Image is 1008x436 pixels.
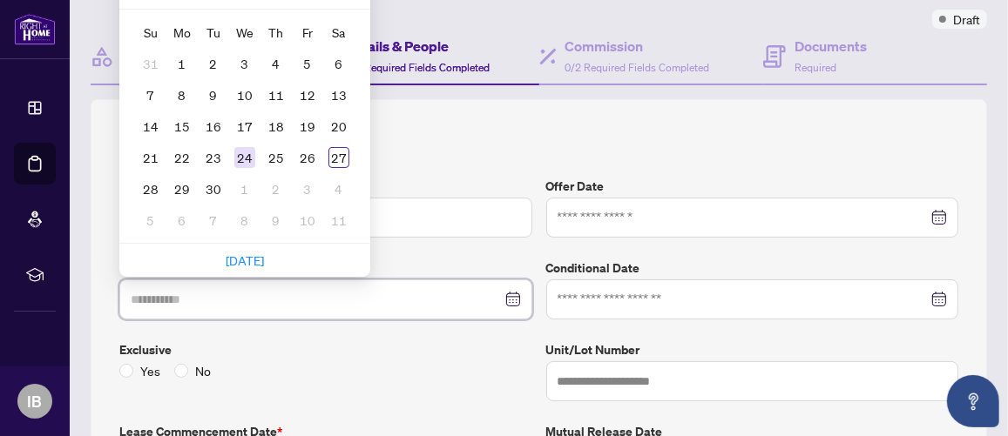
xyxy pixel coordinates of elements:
[166,48,198,79] td: 2025-09-01
[166,142,198,173] td: 2025-09-22
[323,48,355,79] td: 2025-09-06
[234,53,255,74] div: 3
[203,116,224,137] div: 16
[135,79,166,111] td: 2025-09-07
[328,147,349,168] div: 27
[135,111,166,142] td: 2025-09-14
[297,178,318,199] div: 3
[266,178,287,199] div: 2
[565,36,710,57] h4: Commission
[292,142,323,173] td: 2025-09-26
[140,178,161,199] div: 28
[234,116,255,137] div: 17
[323,205,355,236] td: 2025-10-11
[140,53,161,74] div: 31
[795,61,836,74] span: Required
[203,178,224,199] div: 30
[266,210,287,231] div: 9
[328,116,349,137] div: 20
[198,142,229,173] td: 2025-09-23
[133,361,167,380] span: Yes
[292,173,323,205] td: 2025-10-03
[546,340,959,359] label: Unit/Lot Number
[234,84,255,105] div: 10
[172,53,193,74] div: 1
[229,173,260,205] td: 2025-10-01
[229,205,260,236] td: 2025-10-08
[203,210,224,231] div: 7
[260,79,292,111] td: 2025-09-11
[172,178,193,199] div: 29
[297,84,318,105] div: 12
[135,205,166,236] td: 2025-10-05
[297,116,318,137] div: 19
[266,147,287,168] div: 25
[297,147,318,168] div: 26
[947,375,999,427] button: Open asap
[198,173,229,205] td: 2025-09-30
[119,128,958,156] h2: Trade Details
[565,61,710,74] span: 0/2 Required Fields Completed
[323,173,355,205] td: 2025-10-04
[260,142,292,173] td: 2025-09-25
[328,53,349,74] div: 6
[166,205,198,236] td: 2025-10-06
[292,111,323,142] td: 2025-09-19
[260,205,292,236] td: 2025-10-09
[198,205,229,236] td: 2025-10-07
[260,173,292,205] td: 2025-10-02
[323,111,355,142] td: 2025-09-20
[172,116,193,137] div: 15
[229,111,260,142] td: 2025-09-17
[226,252,264,268] a: [DATE]
[166,173,198,205] td: 2025-09-29
[14,13,56,45] img: logo
[795,36,867,57] h4: Documents
[292,48,323,79] td: 2025-09-05
[166,111,198,142] td: 2025-09-15
[234,210,255,231] div: 8
[323,79,355,111] td: 2025-09-13
[119,340,532,359] label: Exclusive
[198,48,229,79] td: 2025-09-02
[140,116,161,137] div: 14
[172,147,193,168] div: 22
[345,61,490,74] span: 1/3 Required Fields Completed
[297,53,318,74] div: 5
[203,84,224,105] div: 9
[260,48,292,79] td: 2025-09-04
[323,17,355,48] th: Sa
[297,210,318,231] div: 10
[260,17,292,48] th: Th
[328,178,349,199] div: 4
[198,17,229,48] th: Tu
[140,84,161,105] div: 7
[953,10,980,29] span: Draft
[188,361,218,380] span: No
[328,84,349,105] div: 13
[260,111,292,142] td: 2025-09-18
[546,177,959,196] label: Offer Date
[229,142,260,173] td: 2025-09-24
[135,142,166,173] td: 2025-09-21
[229,17,260,48] th: We
[172,84,193,105] div: 8
[292,17,323,48] th: Fr
[140,210,161,231] div: 5
[266,53,287,74] div: 4
[229,79,260,111] td: 2025-09-10
[166,17,198,48] th: Mo
[28,389,43,413] span: IB
[229,48,260,79] td: 2025-09-03
[546,258,959,278] label: Conditional Date
[135,48,166,79] td: 2025-08-31
[345,36,490,57] h4: Details & People
[135,173,166,205] td: 2025-09-28
[234,178,255,199] div: 1
[266,116,287,137] div: 18
[140,147,161,168] div: 21
[292,205,323,236] td: 2025-10-10
[328,210,349,231] div: 11
[292,79,323,111] td: 2025-09-12
[234,147,255,168] div: 24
